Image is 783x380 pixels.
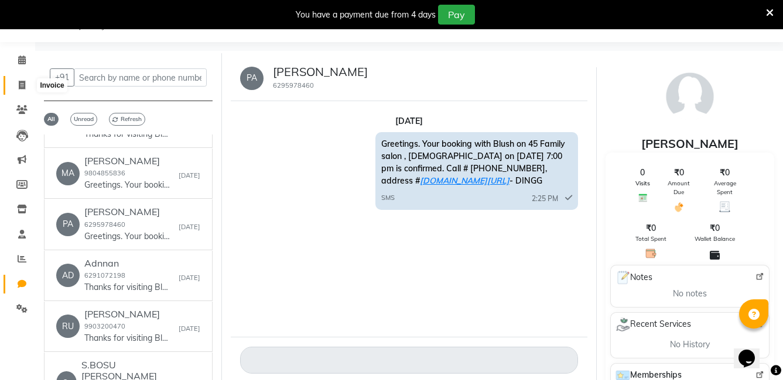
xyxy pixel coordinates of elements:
button: +91 [50,68,74,87]
span: 2:25 PM [532,194,558,204]
span: ₹0 [720,167,730,179]
div: [PERSON_NAME] [606,135,774,153]
img: Total Spent Icon [645,248,657,259]
span: Greetings. Your booking with Blush on 45 Family salon , [DEMOGRAPHIC_DATA] on [DATE] 7:00 pm is c... [381,139,565,186]
img: Average Spent Icon [719,201,730,212]
span: Wallet Balance [695,234,735,243]
small: 6291072198 [84,271,125,279]
small: [DATE] [179,222,200,232]
p: Greetings. Your booking with Blush on 45 Family salon , [DEMOGRAPHIC_DATA] on [DATE] 7:00 pm is c... [84,230,172,243]
div: Invoice [37,78,67,92]
iframe: chat widget [734,333,771,368]
span: Total Spent [635,234,666,243]
small: 9804855836 [84,169,125,177]
span: Average Spent [707,179,741,196]
strong: [DATE] [395,116,423,126]
span: SMS [381,193,395,203]
span: No notes [673,288,707,300]
span: ₹0 [674,167,684,179]
div: You have a payment due from 4 days [296,9,436,21]
input: Search by name or phone number [74,68,207,87]
span: No History [670,338,710,351]
small: [DATE] [179,273,200,283]
p: Greetings. Your booking with Blush on 45 Family salon , [DEMOGRAPHIC_DATA] on [DATE] 2:00 pm is c... [84,179,172,191]
h5: [PERSON_NAME] [273,65,368,79]
div: PA [56,213,80,236]
div: AD [56,264,80,287]
h6: [PERSON_NAME] [84,156,172,167]
small: 9903200470 [84,322,125,330]
span: Recent Services [616,317,691,331]
div: RU [56,315,80,338]
p: Thanks for visiting Blush on 45 Family salon . Your bill amount is 200. Please review us on googl... [84,281,172,293]
small: 6295978460 [84,220,125,229]
span: ₹0 [710,222,720,234]
p: Thanks for visiting Blush on 45 Family salon . Your bill amount is 200. Please review us on googl... [84,128,172,140]
span: Amount Due [664,179,694,196]
small: [DATE] [179,171,200,181]
small: 6295978460 [273,81,314,89]
span: 0 [640,167,645,179]
span: Unread [70,113,97,126]
span: ₹0 [646,222,656,234]
button: Pay [438,5,475,25]
h6: Adnnan [84,258,172,269]
p: Thanks for visiting Blush on 45 Family salon . Your bill amount is 4500. Please review us on goog... [84,332,172,344]
span: Refresh [109,113,145,126]
h6: [PERSON_NAME] [84,206,172,217]
span: All [44,113,59,126]
a: [DOMAIN_NAME][URL] [420,175,510,186]
img: Amount Due Icon [673,201,685,213]
small: [DATE] [179,324,200,334]
span: Visits [635,179,650,188]
img: avatar [661,67,719,126]
h6: [PERSON_NAME] [84,309,172,320]
span: Notes [616,270,652,285]
div: PA [240,67,264,90]
div: MA [56,162,80,185]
